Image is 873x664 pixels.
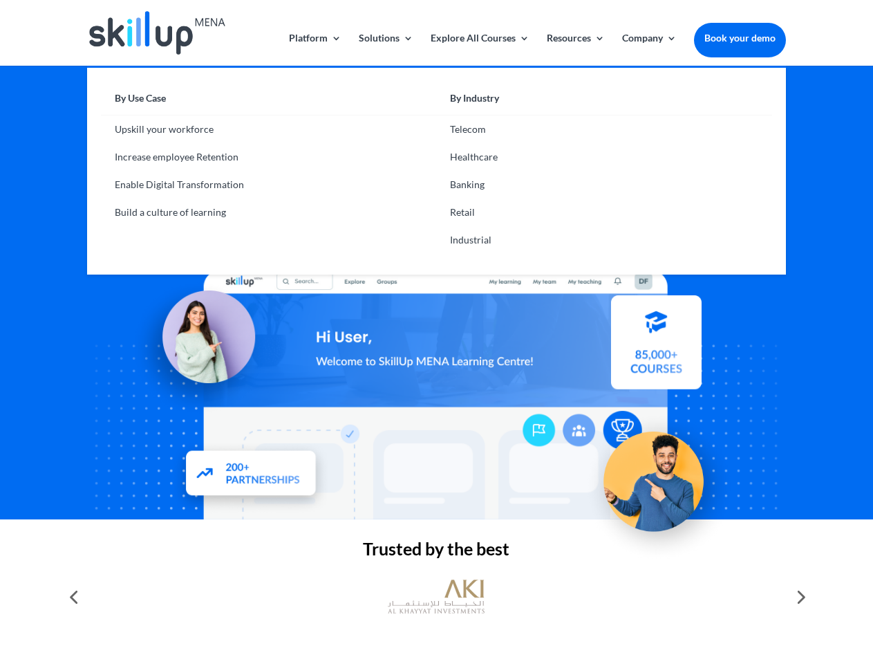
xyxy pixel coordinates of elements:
[289,33,341,66] a: Platform
[101,199,436,226] a: Build a culture of learning
[171,439,332,514] img: Partners - SkillUp Mena
[87,540,785,564] h2: Trusted by the best
[436,226,771,254] a: Industrial
[101,89,436,116] a: By Use Case
[436,171,771,199] a: Banking
[694,23,786,53] a: Book your demo
[388,573,485,621] img: al khayyat investments logo
[436,116,771,143] a: Telecom
[436,89,771,116] a: By Industry
[547,33,605,66] a: Resources
[436,143,771,171] a: Healthcare
[359,33,413,66] a: Solutions
[622,33,677,66] a: Company
[129,275,269,414] img: Learning Management Solution - SkillUp
[583,403,737,556] img: Upskill your workforce - SkillUp
[436,199,771,226] a: Retail
[611,302,702,396] img: Courses library - SkillUp MENA
[101,143,436,171] a: Increase employee Retention
[89,11,225,55] img: Skillup Mena
[431,33,529,66] a: Explore All Courses
[643,515,873,664] iframe: Chat Widget
[101,171,436,199] a: Enable Digital Transformation
[101,116,436,143] a: Upskill your workforce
